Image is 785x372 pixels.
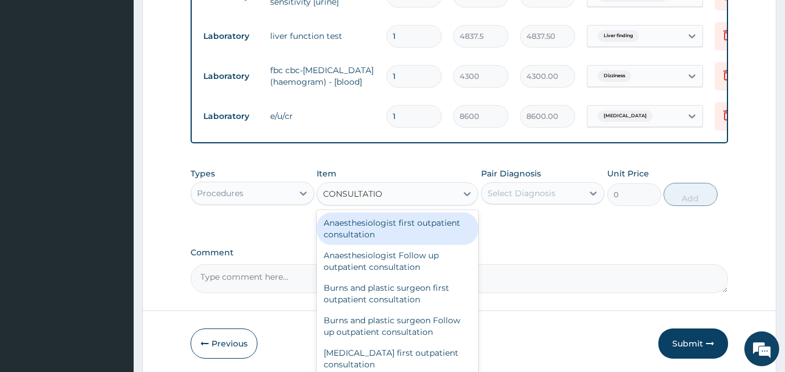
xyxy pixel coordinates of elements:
[264,59,381,93] td: fbc cbc-[MEDICAL_DATA] (haemogram) - [blood]
[6,248,221,289] textarea: Type your message and hit 'Enter'
[598,30,639,42] span: Liver finding
[191,248,729,258] label: Comment
[607,168,649,179] label: Unit Price
[598,110,653,122] span: [MEDICAL_DATA]
[317,277,478,310] div: Burns and plastic surgeon first outpatient consultation
[198,106,264,127] td: Laboratory
[317,245,478,277] div: Anaesthesiologist Follow up outpatient consultation
[317,310,478,342] div: Burns and plastic surgeon Follow up outpatient consultation
[481,168,541,179] label: Pair Diagnosis
[664,183,718,206] button: Add
[598,70,631,82] span: Dizziness
[264,104,381,128] td: e/u/cr
[488,187,555,199] div: Select Diagnosis
[658,328,728,359] button: Submit
[317,168,336,179] label: Item
[191,169,215,179] label: Types
[197,187,243,199] div: Procedures
[198,26,264,47] td: Laboratory
[191,328,257,359] button: Previous
[198,66,264,87] td: Laboratory
[191,6,218,34] div: Minimize live chat window
[60,65,195,80] div: Chat with us now
[264,24,381,48] td: liver function test
[21,58,47,87] img: d_794563401_company_1708531726252_794563401
[317,212,478,245] div: Anaesthesiologist first outpatient consultation
[67,112,160,229] span: We're online!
